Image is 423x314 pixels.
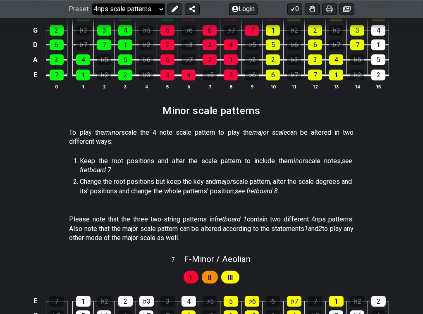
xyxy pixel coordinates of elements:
[371,296,386,307] div: 2
[308,296,323,307] div: 7
[139,54,153,65] div: ♭6
[104,128,121,136] em: minor
[305,3,320,15] button: Toggle Dexterity for all fretkits
[92,3,165,15] select: Preset
[160,39,174,50] div: 2
[224,69,238,80] div: 5
[224,54,238,65] div: 1
[80,157,352,178] li: Keep the root positions and alter the scale pattern to include the scale notes, .
[339,3,354,15] button: Create image
[203,54,217,65] div: 7
[182,25,196,36] div: ♭6
[94,82,115,91] th: 2
[308,54,322,65] div: 3
[182,54,196,65] div: ♭7
[50,39,64,50] div: 6
[118,69,132,80] div: 2
[76,25,90,36] div: ♭3
[182,296,196,307] div: 4
[118,54,132,65] div: 5
[266,69,280,80] div: 6
[136,82,157,91] th: 4
[329,69,343,80] div: 1
[241,82,263,91] th: 9
[350,296,365,307] div: ♭2
[31,23,41,38] td: G
[160,54,174,65] div: 6
[69,5,89,13] span: Preset
[97,39,111,50] div: 7
[73,82,94,91] th: 1
[322,3,337,15] button: Print
[326,82,347,91] th: 13
[80,177,352,198] li: Change the root positions but keep the key and scale pattern, alter the scale degrees and its' po...
[252,128,287,136] em: major scale
[160,25,174,36] div: 5
[228,271,233,283] span: First enable full edit mode to edit
[190,271,192,283] span: First enable full edit mode to edit
[245,296,259,307] div: ♭6
[139,296,154,307] div: ♭3
[305,225,308,233] em: 1
[76,296,91,307] div: 1
[185,3,200,15] button: Share Preset
[287,54,301,65] div: ♭3
[163,106,260,115] h2: Minor scale patterns
[76,39,90,50] div: ♭7
[46,82,67,91] th: 0
[350,39,364,50] div: 7
[178,82,199,91] th: 6
[368,82,389,91] th: 15
[371,54,385,65] div: 5
[329,39,343,50] div: ♭7
[49,296,64,307] div: 7
[160,69,174,80] div: 3
[329,25,343,36] div: ♭3
[224,25,238,36] div: ♭7
[203,69,217,80] div: ♭5
[220,82,241,91] th: 8
[371,69,385,80] div: 2
[245,25,259,36] div: 7
[347,82,368,91] th: 14
[329,296,344,307] div: 1
[97,25,111,36] div: 3
[76,54,90,65] div: 4
[97,69,111,80] div: ♭2
[235,187,278,195] em: see fretboard 8
[266,296,280,307] div: 6
[350,25,364,36] div: 3
[203,296,217,307] div: ♭5
[287,296,301,307] div: ♭7
[308,69,322,80] div: 7
[139,69,153,80] div: ♭3
[160,296,175,307] div: 3
[118,296,133,307] div: 2
[31,67,41,83] td: E
[31,52,41,67] td: A
[287,3,302,15] button: 0
[245,54,259,65] div: ♭2
[371,39,385,50] div: 1
[31,294,41,308] td: E
[287,39,301,50] div: ♭6
[329,54,343,65] div: 4
[139,39,153,50] div: ♭2
[115,82,136,91] th: 3
[215,215,247,223] em: fretboard 1
[245,69,259,80] div: ♭6
[182,69,196,80] div: 4
[287,69,301,80] div: ♭7
[308,39,322,50] div: 6
[139,25,153,36] div: ♭5
[224,39,238,50] div: 4
[305,82,326,91] th: 12
[319,225,323,233] em: 2
[284,82,305,91] th: 11
[350,54,364,65] div: ♭5
[350,69,364,80] div: ♭2
[157,82,178,91] th: 5
[199,82,220,91] th: 7
[69,128,354,147] p: To play the scale the 4 note scale pattern to play the can be altered in two different ways:
[76,69,90,80] div: 1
